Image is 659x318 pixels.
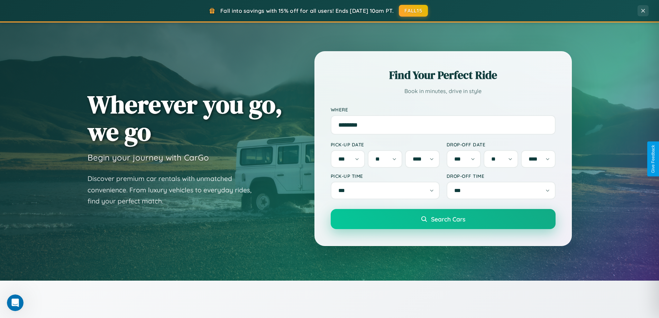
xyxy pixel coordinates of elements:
label: Drop-off Date [447,142,556,147]
span: Search Cars [431,215,465,223]
button: Search Cars [331,209,556,229]
div: Give Feedback [651,145,656,173]
label: Drop-off Time [447,173,556,179]
label: Where [331,107,556,112]
p: Discover premium car rentals with unmatched convenience. From luxury vehicles to everyday rides, ... [88,173,260,207]
iframe: Intercom live chat [7,294,24,311]
h3: Begin your journey with CarGo [88,152,209,163]
button: FALL15 [399,5,428,17]
h2: Find Your Perfect Ride [331,67,556,83]
h1: Wherever you go, we go [88,91,283,145]
label: Pick-up Date [331,142,440,147]
label: Pick-up Time [331,173,440,179]
p: Book in minutes, drive in style [331,86,556,96]
span: Fall into savings with 15% off for all users! Ends [DATE] 10am PT. [220,7,394,14]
